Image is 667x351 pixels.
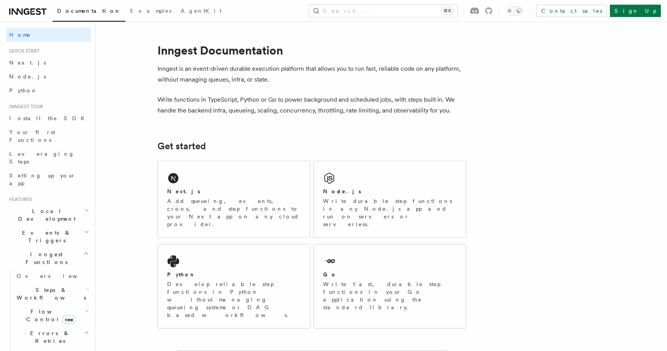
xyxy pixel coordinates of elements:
[130,8,171,14] span: Examples
[125,2,176,21] a: Examples
[6,111,91,125] a: Install the SDK
[323,280,457,311] p: Write fast, durable step functions in your Go application using the standard library.
[6,147,91,169] a: Leveraging Steps
[6,247,91,269] button: Inngest Functions
[6,104,43,110] span: Inngest tour
[9,73,46,80] span: Node.js
[309,5,457,17] button: Search...⌘K
[6,83,91,97] a: Python
[6,196,32,203] span: Features
[63,315,75,324] span: new
[14,269,91,283] a: Overview
[442,7,453,15] kbd: ⌘K
[157,63,466,85] p: Inngest is an event-driven durable execution platform that allows you to run fast, reliable code ...
[6,207,84,223] span: Local Development
[176,2,226,21] a: AgentKit
[14,308,85,323] span: Flow Control
[9,151,74,165] span: Leveraging Steps
[6,48,40,54] span: Quick start
[6,250,83,266] span: Inngest Functions
[14,286,86,302] span: Steps & Workflows
[167,197,301,228] p: Add queueing, events, crons, and step functions to your Next app on any cloud provider.
[157,43,466,57] h1: Inngest Documentation
[57,8,121,14] span: Documentation
[313,244,466,329] a: GoWrite fast, durable step functions in your Go application using the standard library.
[181,8,222,14] span: AgentKit
[157,141,206,152] a: Get started
[323,271,337,278] h2: Go
[17,273,96,279] span: Overview
[505,6,523,15] button: Toggle dark mode
[313,161,466,238] a: Node.jsWrite durable step functions in any Node.js app and run on servers or serverless.
[14,326,91,348] button: Errors & Retries
[9,115,89,121] span: Install the SDK
[157,244,310,329] a: PythonDevelop reliable step functions in Python without managing queueing systems or DAG based wo...
[167,271,196,278] h2: Python
[52,2,125,22] a: Documentation
[14,329,84,345] span: Errors & Retries
[6,125,91,147] a: Your first Functions
[6,204,91,226] button: Local Development
[323,197,457,228] p: Write durable step functions in any Node.js app and run on servers or serverless.
[9,172,76,186] span: Setting up your app
[323,187,361,195] h2: Node.js
[6,28,91,42] a: Home
[9,60,46,66] span: Next.js
[9,31,31,39] span: Home
[167,280,301,319] p: Develop reliable step functions in Python without managing queueing systems or DAG based workflows.
[14,305,91,326] button: Flow Controlnew
[9,129,55,143] span: Your first Functions
[6,70,91,83] a: Node.js
[157,94,466,116] p: Write functions in TypeScript, Python or Go to power background and scheduled jobs, with steps bu...
[6,229,84,244] span: Events & Triggers
[6,169,91,190] a: Setting up your app
[14,283,91,305] button: Steps & Workflows
[6,56,91,70] a: Next.js
[6,226,91,247] button: Events & Triggers
[157,161,310,238] a: Next.jsAdd queueing, events, crons, and step functions to your Next app on any cloud provider.
[610,5,661,17] a: Sign Up
[167,187,200,195] h2: Next.js
[536,5,607,17] a: Contact sales
[9,87,37,94] span: Python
